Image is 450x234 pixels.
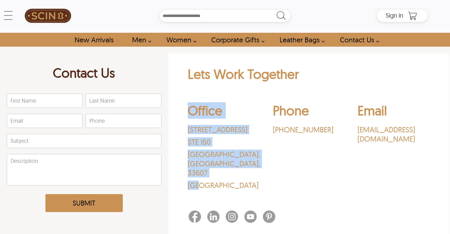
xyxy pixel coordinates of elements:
h2: Lets Work Together [188,66,430,85]
p: STE 150 [188,137,260,147]
a: shop men's leather jackets [125,33,155,47]
a: Shopping Cart [406,11,419,20]
h1: Contact Us [7,65,161,84]
a: Linkedin [207,211,226,225]
img: Instagram [226,211,238,223]
button: Submit [45,194,123,212]
img: Linkedin [207,211,220,223]
h2: Email [358,102,430,122]
a: Shop Leather Bags [272,33,328,47]
a: contact-us [333,33,383,47]
a: Shop New Arrivals [67,33,120,47]
a: Shop Women Leather Jackets [159,33,200,47]
p: [STREET_ADDRESS] [188,125,260,134]
a: Pinterest [263,211,281,225]
a: Instagram [226,211,244,225]
a: SCIN [23,2,73,30]
a: Sign in [386,14,403,19]
span: Sign in [386,11,403,19]
h2: Office [188,102,260,122]
img: Youtube [244,211,257,223]
img: SCIN [25,2,71,30]
p: [GEOGRAPHIC_DATA] [188,181,260,190]
p: [GEOGRAPHIC_DATA] , [GEOGRAPHIC_DATA] , 33607 [188,150,260,177]
a: Shop Leather Corporate Gifts [204,33,268,47]
img: Pinterest [263,211,275,223]
img: Facebook [189,211,201,223]
a: ‪[PHONE_NUMBER]‬ [273,125,345,134]
a: Youtube [244,211,263,225]
a: [EMAIL_ADDRESS][DOMAIN_NAME] [358,125,430,143]
a: Facebook [189,211,207,225]
h2: Phone [273,102,345,122]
